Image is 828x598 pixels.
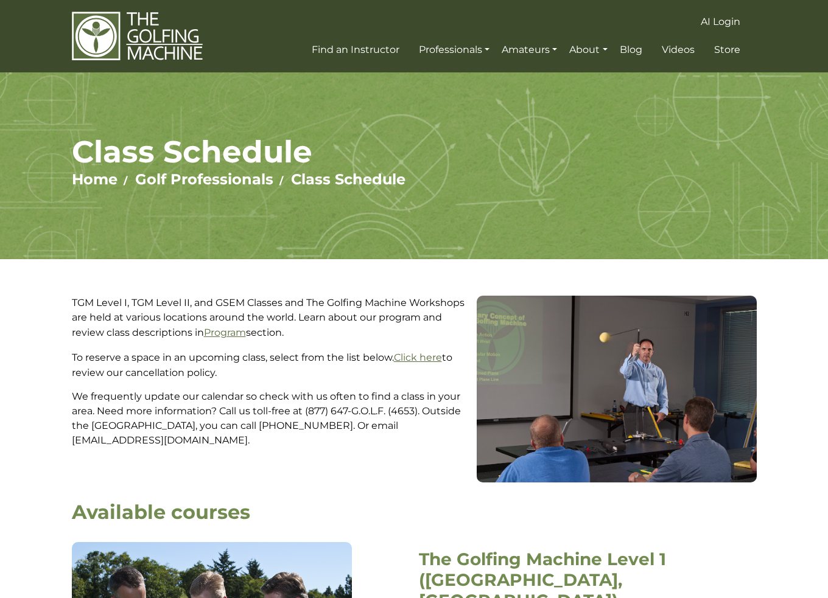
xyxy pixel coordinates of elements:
p: TGM Level I, TGM Level II, and GSEM Classes and The Golfing Machine Workshops are held at various... [72,296,468,341]
a: Click here [394,352,442,363]
a: Golf Professionals [135,170,273,188]
p: To reserve a space in an upcoming class, select from the list below. to review our cancellation p... [72,350,468,380]
a: Blog [617,39,645,61]
a: Home [72,170,118,188]
a: About [566,39,610,61]
p: We frequently update our calendar so check with us often to find a class in your area. Need more ... [72,389,468,448]
a: Amateurs [499,39,560,61]
h2: Available courses [72,501,757,524]
span: Videos [662,44,695,55]
span: Find an Instructor [312,44,399,55]
a: Find an Instructor [309,39,402,61]
span: AI Login [701,16,740,27]
h1: Class Schedule [72,133,757,170]
a: Professionals [416,39,493,61]
a: Store [711,39,743,61]
span: Store [714,44,740,55]
a: Program [204,327,246,338]
a: Videos [659,39,698,61]
span: Blog [620,44,642,55]
img: The Golfing Machine [72,11,203,61]
a: AI Login [698,11,743,33]
a: Class Schedule [291,170,405,188]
